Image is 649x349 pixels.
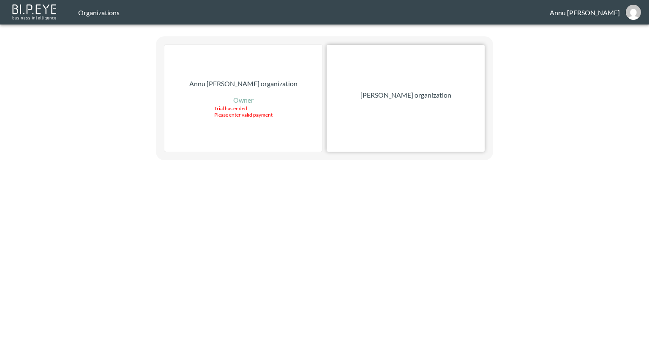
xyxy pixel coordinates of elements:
[189,79,297,89] p: Annu [PERSON_NAME] organization
[78,8,550,16] div: Organizations
[214,105,273,118] div: Trial has ended Please enter valid payment
[626,5,641,20] img: 30a3054078d7a396129f301891e268cf
[360,90,451,100] p: [PERSON_NAME] organization
[550,8,620,16] div: Annu [PERSON_NAME]
[620,2,647,22] button: annu@mutualart.com
[11,2,59,21] img: bipeye-logo
[233,95,254,105] p: Owner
